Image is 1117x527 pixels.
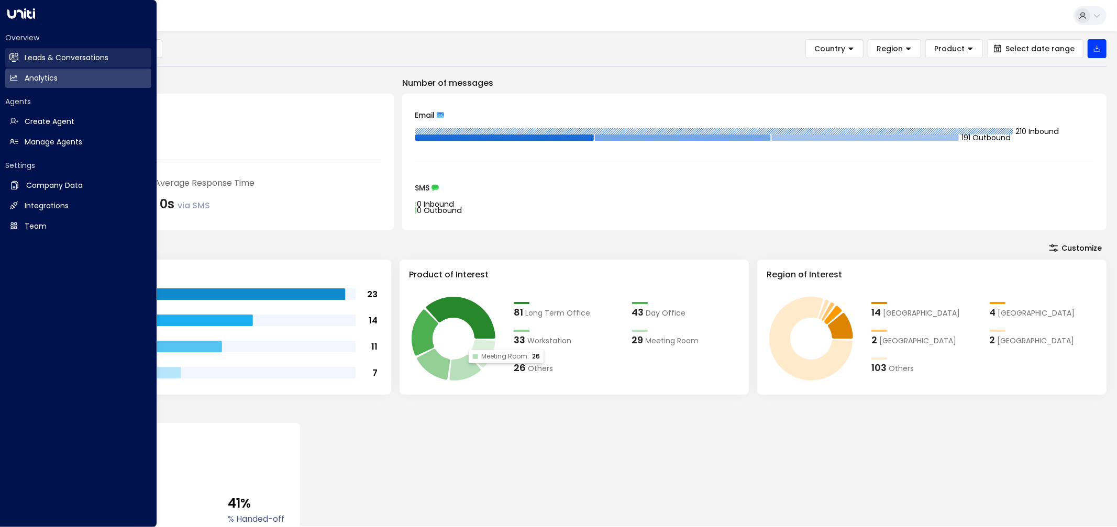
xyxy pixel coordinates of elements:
[5,132,151,152] a: Manage Agents
[5,196,151,216] a: Integrations
[369,315,378,327] tspan: 14
[879,335,956,346] span: The Hague
[415,184,1094,192] div: SMS
[961,132,1011,143] tspan: 191 Outbound
[990,333,996,347] div: 2
[5,112,151,131] a: Create Agent
[25,52,108,63] h2: Leads & Conversations
[814,44,845,53] span: Country
[1044,241,1107,255] button: Customize
[25,221,47,232] h2: Team
[51,268,382,281] h3: Range of Team Size
[228,494,284,513] span: 41%
[409,268,739,281] h3: Product of Interest
[514,361,622,375] div: 26Others
[25,116,74,127] h2: Create Agent
[372,367,378,379] tspan: 7
[367,288,378,300] tspan: 23
[632,305,644,319] div: 43
[5,69,151,88] a: Analytics
[871,333,877,347] div: 2
[883,308,960,319] span: London
[1005,44,1075,53] span: Select date range
[228,513,284,525] label: % Handed-off
[417,205,462,216] tspan: 0 Outbound
[990,333,1098,347] div: 2Athens
[934,44,965,53] span: Product
[54,106,381,119] div: Number of Inquiries
[25,137,82,148] h2: Manage Agents
[5,176,151,195] a: Company Data
[417,199,454,209] tspan: 0 Inbound
[632,333,644,347] div: 29
[5,217,151,236] a: Team
[889,363,914,374] span: Others
[25,73,58,84] h2: Analytics
[514,305,523,319] div: 81
[767,268,1097,281] h3: Region of Interest
[514,305,622,319] div: 81Long Term Office
[5,32,151,43] h2: Overview
[160,195,210,214] div: 0s
[646,335,699,346] span: Meeting Room
[514,361,526,375] div: 26
[525,308,590,319] span: Long Term Office
[415,111,435,119] span: Email
[998,308,1075,319] span: Manchester
[371,341,378,353] tspan: 11
[990,305,1098,319] div: 4Manchester
[5,48,151,68] a: Leads & Conversations
[877,44,903,53] span: Region
[528,363,553,374] span: Others
[871,305,881,319] div: 14
[402,77,1107,89] p: Number of messages
[871,305,979,319] div: 14London
[805,39,864,58] button: Country
[5,96,151,107] h2: Agents
[25,200,69,211] h2: Integrations
[871,361,887,375] div: 103
[514,333,525,347] div: 33
[871,333,979,347] div: 2The Hague
[868,39,921,58] button: Region
[990,305,996,319] div: 4
[1016,126,1059,137] tspan: 210 Inbound
[632,305,740,319] div: 43Day Office
[5,160,151,171] h2: Settings
[514,333,622,347] div: 33Workstation
[646,308,686,319] span: Day Office
[54,177,381,189] div: Sales concierge agent's Average Response Time
[632,333,740,347] div: 29Meeting Room
[998,335,1075,346] span: Athens
[925,39,983,58] button: Product
[42,77,394,89] p: Engagement Metrics
[26,180,83,191] h2: Company Data
[178,199,210,211] span: via SMS
[42,405,1107,418] p: Conversion Metrics
[987,39,1083,58] button: Select date range
[527,335,571,346] span: Workstation
[871,361,979,375] div: 103Others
